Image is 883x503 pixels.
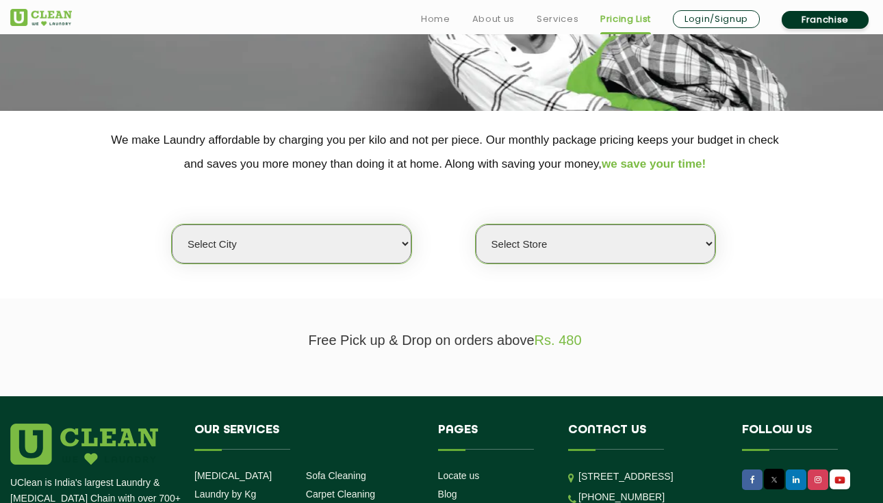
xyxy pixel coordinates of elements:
p: Free Pick up & Drop on orders above [10,333,880,348]
h4: Our Services [194,424,418,450]
a: Login/Signup [673,10,760,28]
h4: Pages [438,424,548,450]
img: UClean Laundry and Dry Cleaning [831,473,849,487]
a: Blog [438,489,457,500]
span: we save your time! [602,157,706,170]
p: [STREET_ADDRESS] [578,469,721,485]
a: Laundry by Kg [194,489,256,500]
a: Home [421,11,450,27]
a: About us [472,11,515,27]
span: Rs. 480 [535,333,582,348]
p: We make Laundry affordable by charging you per kilo and not per piece. Our monthly package pricin... [10,128,880,176]
a: [PHONE_NUMBER] [578,491,665,502]
a: Sofa Cleaning [306,470,366,481]
a: Locate us [438,470,480,481]
h4: Follow us [742,424,862,450]
img: logo.png [10,424,158,465]
a: Services [537,11,578,27]
h4: Contact us [568,424,721,450]
img: UClean Laundry and Dry Cleaning [10,9,72,26]
a: Franchise [782,11,869,29]
a: Carpet Cleaning [306,489,375,500]
a: [MEDICAL_DATA] [194,470,272,481]
a: Pricing List [600,11,651,27]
